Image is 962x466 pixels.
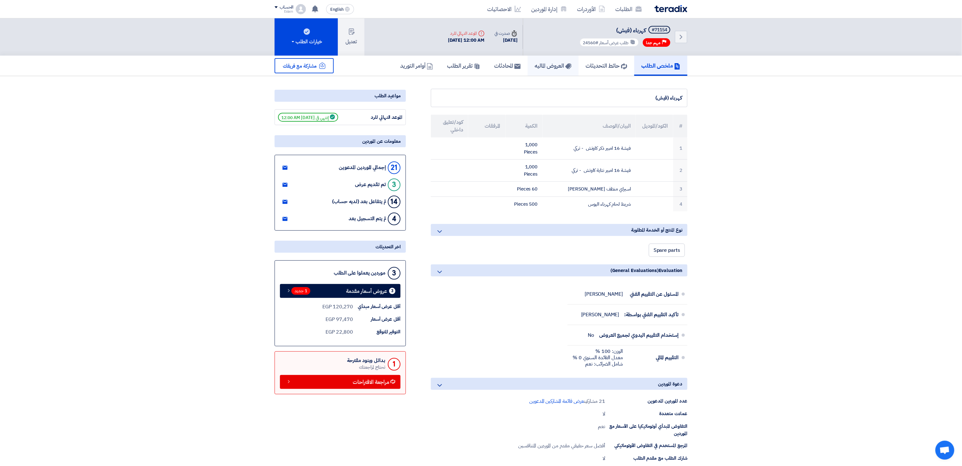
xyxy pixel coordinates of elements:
div: شامل الضرائب: نعم [573,361,623,367]
div: الموعد النهائي للرد [448,30,485,37]
span: مشاركة مع فريقك [283,62,317,70]
h5: ملخص الطلب [641,62,680,69]
div: 22,800 EGP [326,328,353,336]
a: المحادثات [487,56,528,76]
div: معلومات عن الموردين [275,135,406,147]
h5: المحادثات [494,62,521,69]
td: 4 [673,197,687,211]
th: # [673,115,687,137]
div: أقل عرض أسعار [353,316,400,323]
div: بدائل وبنود مقترحة [347,358,385,364]
button: English [326,4,354,14]
div: نعم [598,423,605,430]
div: اخر التحديثات [275,241,406,253]
div: لا [603,410,605,418]
h5: كهرباء (فيش) [578,26,672,35]
div: المرجع المستخدم في التفاوض الأوتوماتيكي [605,442,687,449]
td: 2 [673,160,687,182]
td: 3 [673,182,687,197]
div: خيارات الطلب [290,38,322,45]
span: (General Evaluations) [611,267,659,274]
span: إنتهي في [DATE] 12:00 AM [278,113,338,122]
div: عملات متعددة [605,410,687,417]
div: الوزن: 100 % [573,348,623,354]
td: 1,000 Pieces [506,137,543,160]
button: خيارات الطلب [275,18,338,56]
img: profile_test.png [296,4,306,14]
a: حائط التحديثات [579,56,634,76]
div: [DATE] 12:00 AM [448,37,485,44]
th: المرفقات [468,115,506,137]
div: لم يتفاعل بعد (لديه حساب) [332,199,386,205]
h5: العروض الماليه [535,62,572,69]
div: 3 [388,179,400,191]
div: تحتاج لمراجعتك [347,364,385,371]
a: الاحصائيات [482,2,526,16]
div: 4 [388,213,400,225]
th: البيان/الوصف [543,115,636,137]
a: 3 عروض أسعار مقدمة 1 جديد [280,284,400,298]
div: [PERSON_NAME] [581,312,619,318]
div: [PERSON_NAME] [585,291,623,297]
div: شارك الطلب مع مقدم الطلب [605,455,687,462]
td: فيشة 16 امبير ذكر كاوتش - تركي [543,137,636,160]
td: 1 [673,137,687,160]
span: Evaluation [659,267,682,274]
div: 21 مشاركين [529,397,605,405]
span: #24560 [583,39,598,46]
div: التقييم المالي [628,350,679,365]
div: إجمالي الموردين المدعوين [339,165,386,171]
div: لا [603,455,605,462]
a: مراجعة الاقتراحات [280,375,400,389]
td: فيشة 16 امبير نتاية كاوتش - تركي [543,160,636,182]
span: كهرباء (فيش) [616,26,646,34]
span: 1 جديد [291,287,310,295]
a: أوامر التوريد [393,56,440,76]
div: 3 [389,288,395,294]
td: 500 Pieces [506,197,543,211]
td: شريط لحام كهرباء اليوس [543,197,636,211]
h5: تقرير الطلب [447,62,480,69]
div: 3 [388,267,400,280]
td: 1,000 Pieces [506,160,543,182]
div: تم تقديم عرض [355,182,386,188]
div: 21 [388,161,400,174]
div: كهرباء (فيش) [436,94,682,102]
div: Eslam [275,10,293,13]
div: إستخدام التقييم اليدوي لجميع العروض [599,328,679,343]
span: عرض قائمة المشاركين المدعوين [529,397,584,405]
div: المسئول عن التقييم الفني [628,287,679,302]
a: إدارة الموردين [526,2,572,16]
img: Teradix logo [655,5,687,12]
div: تأكيد التقييم الفني بواسطة: [624,307,679,322]
div: أفضل سعر حقيقي مقدم من الموردين المتنافسين [518,442,605,450]
span: دعوة الموردين [658,380,682,387]
div: التوفير المتوقع [353,328,400,336]
a: ملخص الطلب [634,56,687,76]
a: الأوردرات [572,2,610,16]
div: 120,270 EGP [322,303,353,311]
div: معدل الفائدة السنوي 0 % [573,354,623,361]
a: الطلبات [610,2,647,16]
div: [DATE] [495,37,518,44]
div: 1 [388,358,400,371]
div: 14 [388,196,400,208]
span: مهم جدا [646,40,661,46]
button: تعديل [338,18,364,56]
td: 60 Pieces [506,182,543,197]
a: تقرير الطلب [440,56,487,76]
span: نوع المنتج أو الخدمة المطلوبة [631,227,682,233]
div: الموعد النهائي للرد [355,114,402,121]
th: الكمية [506,115,543,137]
th: كود/تعليق داخلي [431,115,468,137]
div: No [588,332,594,338]
td: اسبراي منظف [PERSON_NAME] [543,182,636,197]
div: 97,470 EGP [326,316,353,323]
th: الكود/الموديل [636,115,673,137]
span: طلب عرض أسعار [599,39,629,46]
div: موردين يعملوا على الطلب [334,270,385,276]
div: عدد الموردين المدعوين [605,397,687,405]
span: عروض أسعار مقدمة [346,289,387,294]
a: العروض الماليه [528,56,579,76]
div: التفاوض المبدأي أوتوماتيكيا على الأسعار مع الموردين [605,423,687,437]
